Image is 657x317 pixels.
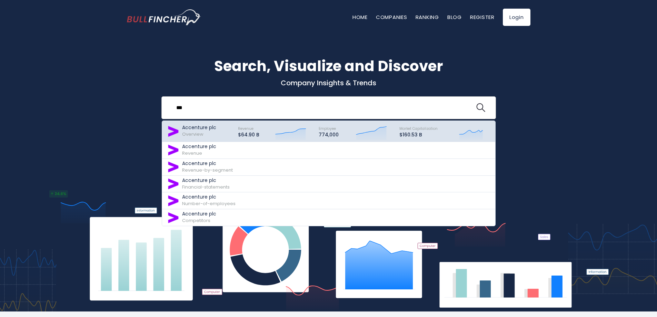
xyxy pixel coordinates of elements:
a: Accenture plc Revenue [162,142,495,159]
span: Financial-statements [182,184,230,190]
a: Accenture plc Overview Revenue $64.90 B Employee 774,000 Market Capitalization $160.53 B [162,121,495,142]
a: Accenture plc Financial-statements [162,176,495,193]
a: Companies [376,13,407,21]
a: Ranking [416,13,439,21]
p: Accenture plc [182,177,230,183]
a: Login [503,9,530,26]
p: Accenture plc [182,125,216,131]
a: Home [352,13,368,21]
span: Revenue [238,126,253,131]
p: Accenture plc [182,211,216,217]
span: Revenue-by-segment [182,167,233,173]
h1: Search, Visualize and Discover [127,55,530,77]
p: Accenture plc [182,144,216,150]
span: Competitors [182,217,210,224]
a: Accenture plc Number-of-employees [162,192,495,209]
p: What's trending [127,133,530,140]
span: Number-of-employees [182,200,236,207]
a: Accenture plc Competitors [162,209,495,226]
a: Blog [447,13,462,21]
a: Register [470,13,495,21]
span: Revenue [182,150,202,156]
p: 774,000 [319,132,339,138]
p: Accenture plc [182,161,233,166]
img: search icon [476,103,485,112]
span: Market Capitalization [399,126,438,131]
p: $160.53 B [399,132,438,138]
a: Go to homepage [127,9,201,25]
span: Employee [319,126,336,131]
a: Accenture plc Revenue-by-segment [162,159,495,176]
img: bullfincher logo [127,9,201,25]
p: Accenture plc [182,194,236,200]
p: Company Insights & Trends [127,78,530,87]
p: $64.90 B [238,132,259,138]
span: Overview [182,131,203,137]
